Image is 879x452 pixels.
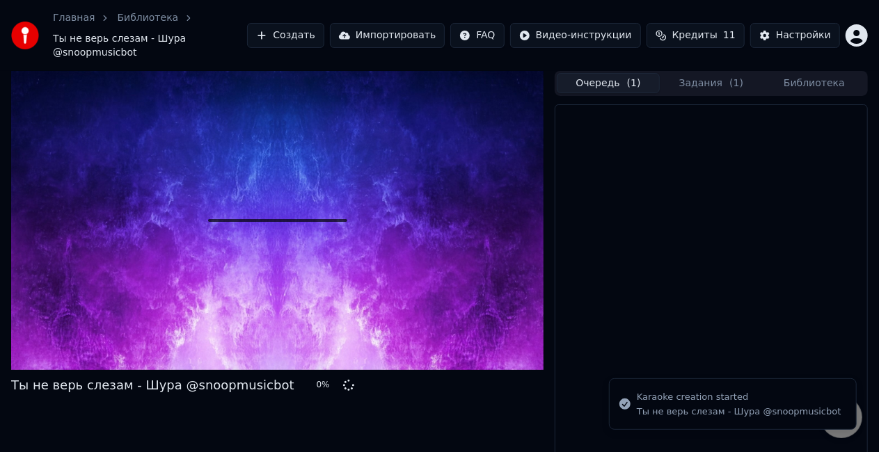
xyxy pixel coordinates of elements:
[330,23,445,48] button: Импортировать
[53,11,95,25] a: Главная
[750,23,840,48] button: Настройки
[450,23,504,48] button: FAQ
[637,405,841,418] div: Ты не верь слезам - Шура @snoopmusicbot
[557,73,660,93] button: Очередь
[763,73,866,93] button: Библиотека
[729,76,743,90] span: ( 1 )
[247,23,324,48] button: Создать
[637,390,841,404] div: Karaoke creation started
[117,11,178,25] a: Библиотека
[723,29,736,42] span: 11
[11,22,39,49] img: youka
[672,29,718,42] span: Кредиты
[776,29,831,42] div: Настройки
[647,23,745,48] button: Кредиты11
[53,11,247,60] nav: breadcrumb
[317,380,338,391] div: 0 %
[627,76,641,90] span: ( 1 )
[11,376,294,395] div: Ты не верь слезам - Шура @snoopmusicbot
[660,73,763,93] button: Задания
[510,23,641,48] button: Видео-инструкции
[53,32,247,60] span: Ты не верь слезам - Шура @snoopmusicbot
